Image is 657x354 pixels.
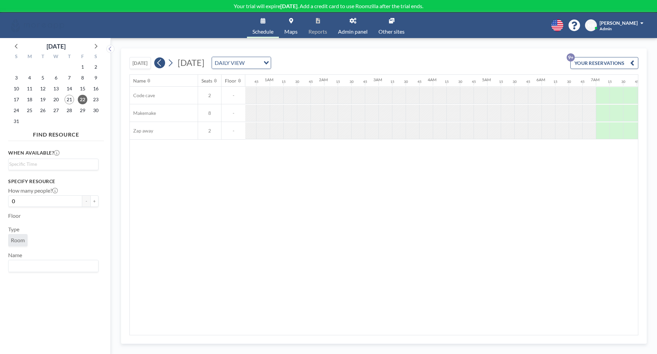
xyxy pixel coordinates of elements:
span: Thursday, August 14, 2025 [65,84,74,93]
div: M [23,53,36,61]
div: 2AM [319,77,328,82]
span: - [221,110,245,116]
span: Thursday, August 21, 2025 [65,95,74,104]
span: Tuesday, August 19, 2025 [38,95,48,104]
span: 2 [198,92,221,99]
span: Thursday, August 7, 2025 [65,73,74,83]
label: Type [8,226,19,233]
span: Sunday, August 31, 2025 [12,117,21,126]
span: Other sites [378,29,405,34]
span: Makemake [130,110,156,116]
div: 5AM [482,77,491,82]
span: Admin panel [338,29,368,34]
div: 15 [608,79,612,84]
span: Wednesday, August 27, 2025 [51,106,61,115]
span: Monday, August 11, 2025 [25,84,34,93]
label: Name [8,252,22,259]
div: 45 [526,79,530,84]
span: Saturday, August 2, 2025 [91,62,101,72]
button: YOUR RESERVATIONS9+ [570,57,638,69]
div: 4AM [428,77,437,82]
img: organization-logo [11,19,64,32]
span: Code cave [130,92,155,99]
div: 15 [336,79,340,84]
span: Monday, August 4, 2025 [25,73,34,83]
span: Saturday, August 16, 2025 [91,84,101,93]
div: [DATE] [47,41,66,51]
h3: Specify resource [8,178,99,184]
input: Search for option [9,262,94,270]
div: 30 [513,79,517,84]
a: Schedule [247,13,279,38]
div: 45 [472,79,476,84]
div: Search for option [8,260,98,272]
div: 15 [390,79,394,84]
h4: FIND RESOURCE [8,128,104,138]
span: Schedule [252,29,273,34]
input: Search for option [9,160,94,168]
div: 1AM [265,77,273,82]
span: Sunday, August 24, 2025 [12,106,21,115]
div: 30 [295,79,299,84]
button: [DATE] [129,57,151,69]
div: F [76,53,89,61]
div: 3AM [373,77,382,82]
span: Friday, August 22, 2025 [78,95,87,104]
input: Search for option [247,58,260,67]
span: Friday, August 29, 2025 [78,106,87,115]
span: Wednesday, August 6, 2025 [51,73,61,83]
div: T [63,53,76,61]
div: 45 [418,79,422,84]
span: Wednesday, August 13, 2025 [51,84,61,93]
div: 30 [404,79,408,84]
span: Room [11,237,25,244]
div: 45 [581,79,585,84]
label: How many people? [8,187,58,194]
div: S [10,53,23,61]
span: DAILY VIEW [213,58,246,67]
a: Other sites [373,13,410,38]
div: 6AM [536,77,545,82]
p: 9+ [567,53,575,61]
span: Reports [308,29,327,34]
div: 45 [254,79,259,84]
div: Search for option [212,57,271,69]
div: W [50,53,63,61]
button: + [90,195,99,207]
div: 15 [553,79,557,84]
span: Friday, August 15, 2025 [78,84,87,93]
div: 15 [282,79,286,84]
span: Thursday, August 28, 2025 [65,106,74,115]
div: 45 [363,79,367,84]
span: Friday, August 1, 2025 [78,62,87,72]
div: 7AM [591,77,600,82]
span: Sunday, August 10, 2025 [12,84,21,93]
span: Admin [600,26,612,31]
span: Monday, August 25, 2025 [25,106,34,115]
span: Friday, August 8, 2025 [78,73,87,83]
div: Search for option [8,159,98,169]
div: T [36,53,50,61]
span: Saturday, August 23, 2025 [91,95,101,104]
span: [PERSON_NAME] [600,20,638,26]
div: 15 [499,79,503,84]
span: Saturday, August 9, 2025 [91,73,101,83]
span: Tuesday, August 5, 2025 [38,73,48,83]
span: Monday, August 18, 2025 [25,95,34,104]
span: - [221,92,245,99]
div: Name [133,78,146,84]
div: 30 [621,79,625,84]
span: Maps [284,29,298,34]
span: Tuesday, August 12, 2025 [38,84,48,93]
span: 8 [198,110,221,116]
div: Floor [225,78,236,84]
div: 30 [567,79,571,84]
div: Seats [201,78,212,84]
span: Tuesday, August 26, 2025 [38,106,48,115]
span: Zap away [130,128,153,134]
a: Reports [303,13,333,38]
span: [DATE] [178,57,205,68]
div: 45 [309,79,313,84]
b: [DATE] [280,3,298,9]
span: 2 [198,128,221,134]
